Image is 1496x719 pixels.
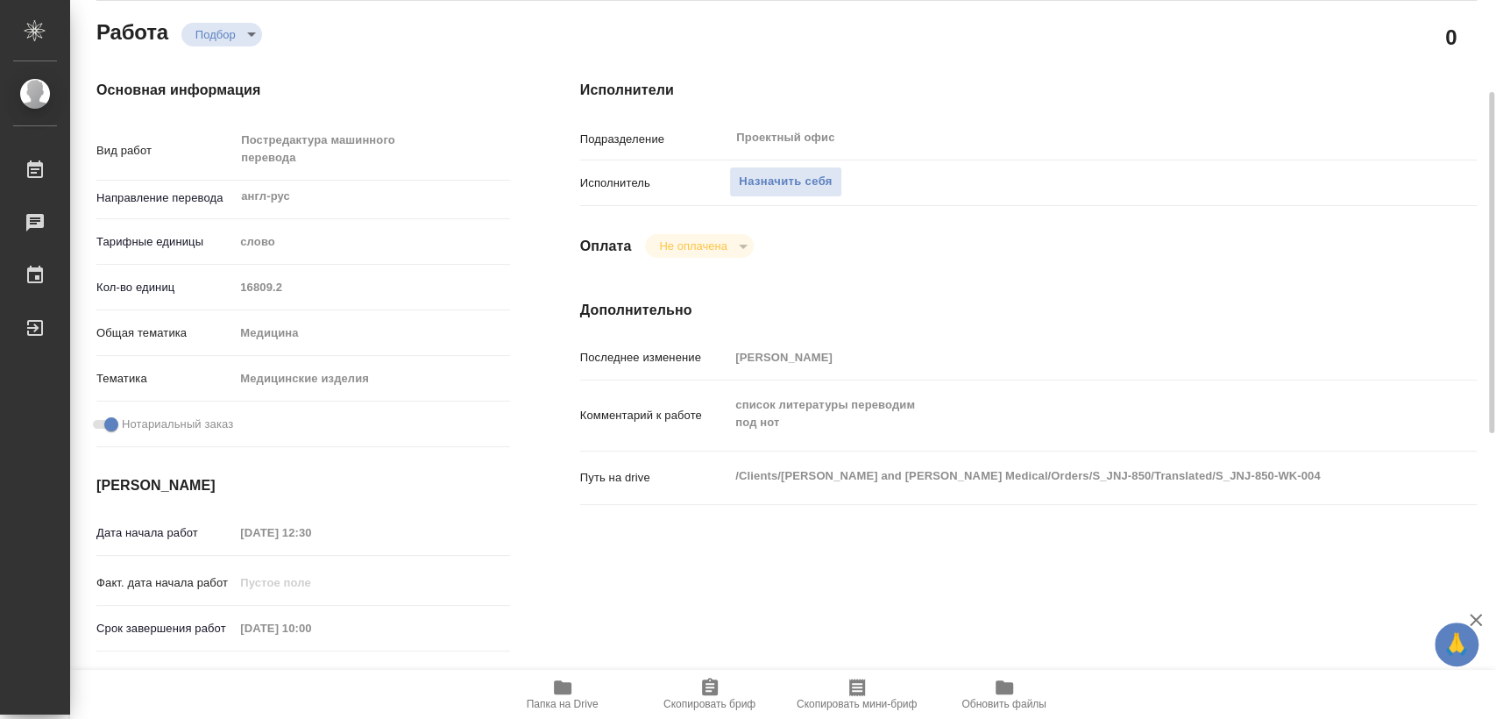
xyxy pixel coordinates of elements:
button: Обновить файлы [931,670,1078,719]
button: Назначить себя [729,167,841,197]
button: 🙏 [1435,623,1478,666]
p: Последнее изменение [580,349,730,367]
p: Исполнитель [580,174,730,192]
textarea: список литературы переводим под нот [729,390,1401,438]
button: Подбор [190,27,241,42]
p: Направление перевода [96,189,234,207]
span: Скопировать бриф [663,698,755,710]
span: Назначить себя [739,172,832,192]
p: Тематика [96,370,234,388]
input: Пустое поле [234,520,387,545]
h2: Работа [96,15,168,46]
span: 🙏 [1442,626,1471,663]
div: слово [234,227,509,257]
div: Медицина [234,318,509,348]
span: Обновить файлы [961,698,1046,710]
p: Комментарий к работе [580,407,730,424]
p: Дата начала работ [96,524,234,542]
p: Срок завершения работ [96,620,234,637]
input: Пустое поле [234,616,387,641]
span: Папка на Drive [527,698,599,710]
button: Скопировать мини-бриф [783,670,931,719]
button: Не оплачена [654,238,732,253]
h4: Дополнительно [580,300,1477,321]
input: Пустое поле [234,274,509,300]
p: Кол-во единиц [96,279,234,296]
button: Папка на Drive [489,670,636,719]
p: Факт. дата начала работ [96,574,234,592]
h2: 0 [1445,22,1457,52]
h4: Основная информация [96,80,510,101]
div: Медицинские изделия [234,364,509,394]
p: Общая тематика [96,324,234,342]
h4: [PERSON_NAME] [96,475,510,496]
p: Вид работ [96,142,234,160]
input: Пустое поле [729,345,1401,370]
div: Подбор [181,23,262,46]
input: Пустое поле [234,570,387,595]
span: Скопировать мини-бриф [797,698,917,710]
button: Скопировать бриф [636,670,783,719]
h4: Исполнители [580,80,1477,101]
p: Подразделение [580,131,730,148]
p: Путь на drive [580,469,730,487]
div: Подбор [645,234,753,258]
textarea: /Clients/[PERSON_NAME] and [PERSON_NAME] Medical/Orders/S_JNJ-850/Translated/S_JNJ-850-WK-004 [729,461,1401,491]
h4: Оплата [580,236,632,257]
p: Тарифные единицы [96,233,234,251]
span: Нотариальный заказ [122,416,233,433]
